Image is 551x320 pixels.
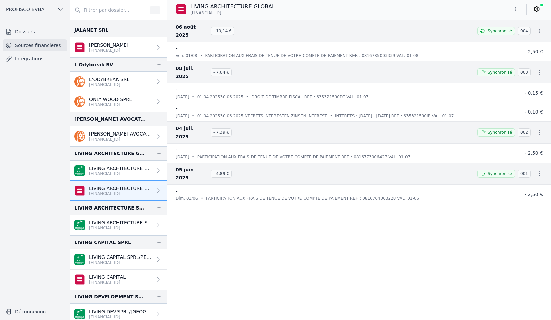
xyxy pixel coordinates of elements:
p: 01.04.202530.06.2025INTERETS INTERESTEN ZINSEN INTEREST [197,113,327,119]
a: ONLY WOOD SPRL [FINANCIAL_ID] [70,92,167,112]
div: L'Odybreak BV [74,60,113,69]
span: - 2,50 € [525,150,543,156]
p: LIVING ARCHITECTURE GLOBAL [89,185,152,192]
span: - 7,64 € [211,68,232,76]
img: ing.png [74,96,85,107]
a: LIVING CAPITAL SPRL/PERCKE [FINANCIAL_ID] [70,249,167,270]
span: - 2,50 € [525,49,543,54]
p: [DATE] [176,94,189,100]
p: [FINANCIAL_ID] [89,82,129,88]
p: [FINANCIAL_ID] [89,48,128,53]
p: [FINANCIAL_ID] [89,225,152,231]
p: dim. 01/06 [176,195,198,202]
span: 04 juil. 2025 [176,124,208,141]
p: ven. 01/08 [176,52,197,59]
p: - [176,104,178,113]
p: DROIT DE TIMBRE FISCAL REF. : 635321590DT VAL. 01-07 [251,94,368,100]
span: Synchronisé [488,28,512,34]
button: PROFISCO BVBA [3,4,67,15]
a: Intégrations [3,53,67,65]
span: PROFISCO BVBA [6,6,44,13]
p: INTERETS : [DATE] - [DATE] REF. : 635321590IB VAL. 01-07 [335,113,454,119]
a: Dossiers [3,26,67,38]
input: Filtrer par dossier... [70,4,147,16]
div: • [192,154,194,161]
p: [FINANCIAL_ID] [89,171,152,176]
div: LIVING ARCHITECTURE GLOBAL SRL [74,149,146,157]
span: - 7,39 € [211,128,232,137]
span: - 10,14 € [211,27,234,35]
p: L'ODYBREAK SRL [89,76,129,83]
span: 003 [518,68,531,76]
p: [DATE] [176,113,189,119]
span: - 2,50 € [525,192,543,197]
img: ing.png [74,76,85,87]
div: • [192,94,194,100]
a: LIVING ARCHITECTURE GLOBAL [FINANCIAL_ID] [70,161,167,181]
p: [PERSON_NAME] [89,42,128,48]
span: - 0,15 € [525,90,543,96]
p: LIVING ARCHITECTURE GLOBAL [190,3,275,11]
p: LIVING CAPITAL [89,274,126,280]
span: - 4,89 € [211,170,232,178]
div: • [330,113,332,119]
span: 08 juil. 2025 [176,64,208,80]
p: [FINANCIAL_ID] [89,280,126,285]
span: - 0,10 € [525,109,543,115]
a: LIVING CAPITAL [FINANCIAL_ID] [70,270,167,290]
span: Synchronisé [488,171,512,176]
p: [FINANCIAL_ID] [89,314,152,320]
a: L'ODYBREAK SRL [FINANCIAL_ID] [70,72,167,92]
a: [PERSON_NAME] AVOCAT SRL [FINANCIAL_ID] [70,126,167,146]
div: LIVING ARCHITECTURE SPRL [74,204,146,212]
div: JALANET SRL [74,26,108,34]
img: belfius-1.png [74,42,85,53]
img: ing.png [74,131,85,142]
img: BNP_BE_BUSINESS_GEBABEBB.png [74,220,85,230]
span: 06 août 2025 [176,23,208,39]
p: LIVING CAPITAL SPRL/PERCKE [89,254,152,261]
button: Déconnexion [3,306,67,317]
span: 002 [518,128,531,137]
a: Sources financières [3,39,67,51]
a: LIVING ARCHITECTURE SPRL [FINANCIAL_ID] [70,215,167,235]
div: • [246,94,248,100]
img: BNP_BE_BUSINESS_GEBABEBB.png [74,165,85,176]
p: [PERSON_NAME] AVOCAT SRL [89,130,152,137]
p: [DATE] [176,154,189,161]
p: 01.04.202530.06.2025 [197,94,243,100]
p: [FINANCIAL_ID] [89,260,152,265]
img: BNP_BE_BUSINESS_GEBABEBB.png [74,309,85,319]
p: - [176,85,178,94]
span: Synchronisé [488,130,512,135]
div: [PERSON_NAME] AVOCAT SRL [74,115,146,123]
div: LIVING CAPITAL SPRL [74,238,131,246]
p: - [176,146,178,154]
img: belfius.png [74,274,85,285]
p: - [176,187,178,195]
span: 004 [518,27,531,35]
p: [FINANCIAL_ID] [89,191,152,196]
div: • [192,113,194,119]
div: LIVING DEVELOPMENT SPRL [74,293,146,301]
div: • [201,195,203,202]
p: PARTICIPATION AUX FRAIS DE TENUE DE VOTRE COMPTE DE PAIEMENT REF. : 0816785003339 VAL. 01-08 [205,52,419,59]
img: belfius.png [176,4,186,15]
span: Synchronisé [488,70,512,75]
span: [FINANCIAL_ID] [190,10,221,16]
p: PARTICIPATION AUX FRAIS DE TENUE DE VOTRE COMPTE DE PAIEMENT REF. : 0816764003228 VAL. 01-06 [206,195,419,202]
a: [PERSON_NAME] [FINANCIAL_ID] [70,37,167,57]
p: LIVING ARCHITECTURE SPRL [89,219,152,226]
span: 05 juin 2025 [176,166,208,182]
span: 001 [518,170,531,178]
p: LIVING DEV.SPRL/[GEOGRAPHIC_DATA] [89,308,152,315]
p: ONLY WOOD SPRL [89,96,132,103]
p: LIVING ARCHITECTURE GLOBAL [89,165,152,172]
a: LIVING ARCHITECTURE GLOBAL [FINANCIAL_ID] [70,181,167,201]
p: [FINANCIAL_ID] [89,102,132,107]
p: [FINANCIAL_ID] [89,137,152,142]
p: PARTICIPATION AUX FRAIS DE TENUE DE VOTRE COMPTE DE PAIEMENT REF. : 0816773006427 VAL. 01-07 [197,154,411,161]
div: • [200,52,202,59]
p: - [176,44,178,52]
img: BNP_BE_BUSINESS_GEBABEBB.png [74,254,85,265]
